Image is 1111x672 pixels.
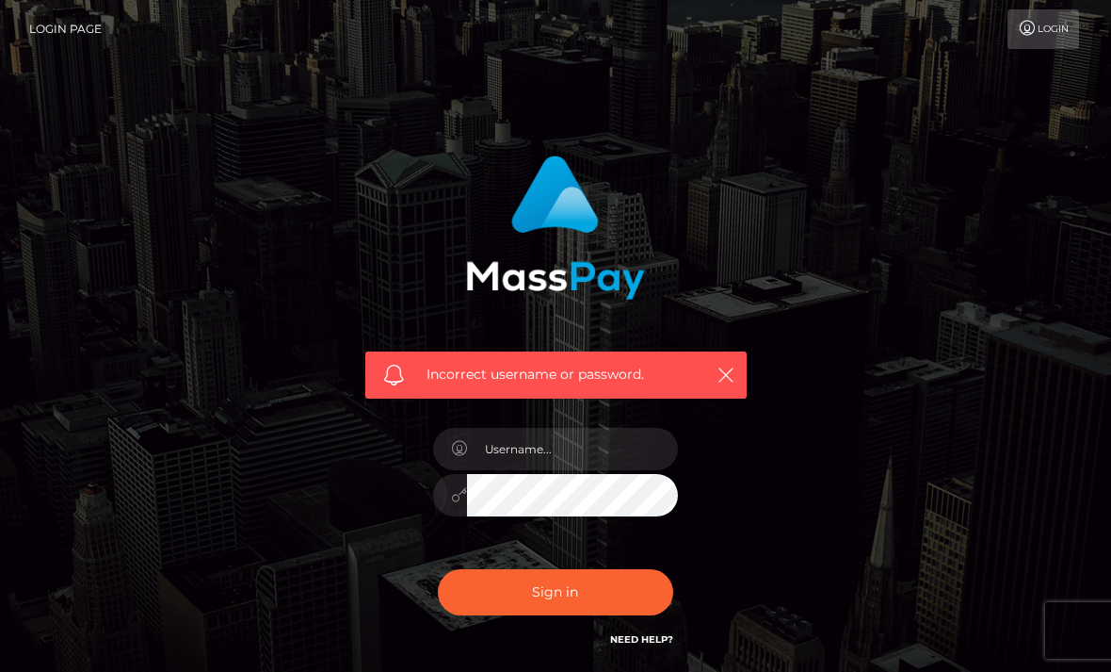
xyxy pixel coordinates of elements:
img: MassPay Login [466,156,645,300]
a: Login Page [29,9,102,49]
button: Sign in [438,569,673,615]
a: Login [1007,9,1079,49]
span: Incorrect username or password. [427,365,695,385]
input: Username... [467,428,678,470]
a: Need Help? [610,633,673,646]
